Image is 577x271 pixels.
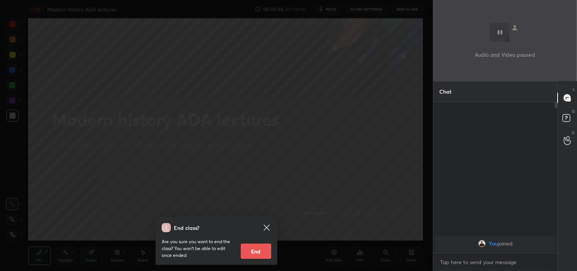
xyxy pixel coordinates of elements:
[572,87,575,93] p: T
[572,108,575,114] p: D
[174,224,199,232] h4: End class?
[488,241,498,247] span: You
[241,244,271,259] button: End
[572,130,575,135] p: G
[433,81,458,102] p: Chat
[162,238,235,259] p: Are you sure you want to end the class? You won’t be able to edit once ended.
[478,240,485,247] img: 50a2b7cafd4e47798829f34b8bc3a81a.jpg
[433,234,557,253] div: grid
[498,241,512,247] span: joined
[475,51,535,59] p: Audio and Video paused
